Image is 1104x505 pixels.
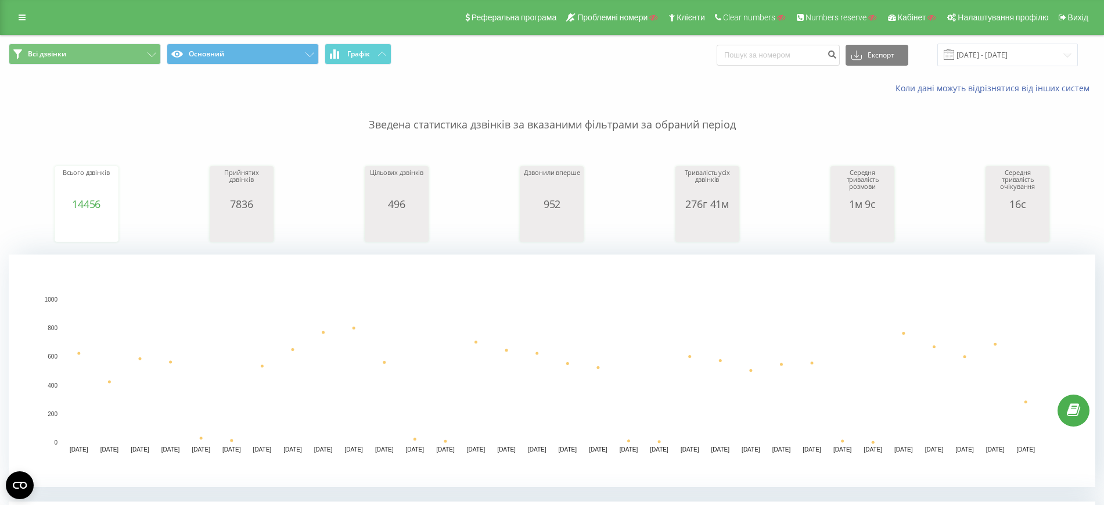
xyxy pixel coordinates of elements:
[325,44,391,65] button: Графік
[368,198,426,210] div: 496
[805,13,866,22] span: Numbers reserve
[57,198,116,210] div: 14456
[436,446,455,453] text: [DATE]
[48,382,57,389] text: 400
[894,446,913,453] text: [DATE]
[559,446,577,453] text: [DATE]
[283,446,302,453] text: [DATE]
[955,446,974,453] text: [DATE]
[368,169,426,198] div: Цільових дзвінків
[896,83,1095,94] a: Коли дані можуть відрізнятися вiд інших систем
[1016,446,1035,453] text: [DATE]
[48,411,57,417] text: 200
[54,439,57,446] text: 0
[523,169,581,198] div: Дзвонили вперше
[253,446,272,453] text: [DATE]
[717,45,840,66] input: Пошук за номером
[523,198,581,210] div: 952
[497,446,516,453] text: [DATE]
[523,210,581,245] svg: A chart.
[864,446,882,453] text: [DATE]
[988,198,1047,210] div: 16с
[314,446,333,453] text: [DATE]
[192,446,210,453] text: [DATE]
[467,446,486,453] text: [DATE]
[723,13,775,22] span: Clear numbers
[677,13,705,22] span: Клієнти
[803,446,821,453] text: [DATE]
[833,210,891,245] svg: A chart.
[742,446,760,453] text: [DATE]
[9,44,161,65] button: Всі дзвінки
[620,446,638,453] text: [DATE]
[100,446,119,453] text: [DATE]
[48,354,57,360] text: 600
[472,13,557,22] span: Реферальна програма
[167,44,319,65] button: Основний
[347,50,370,58] span: Графік
[711,446,730,453] text: [DATE]
[9,94,1095,132] p: Зведена статистика дзвінків за вказаними фільтрами за обраний період
[131,446,149,453] text: [DATE]
[6,471,34,499] button: Open CMP widget
[57,169,116,198] div: Всього дзвінків
[528,446,546,453] text: [DATE]
[45,296,58,303] text: 1000
[406,446,425,453] text: [DATE]
[577,13,648,22] span: Проблемні номери
[161,446,180,453] text: [DATE]
[213,198,271,210] div: 7836
[70,446,88,453] text: [DATE]
[678,198,736,210] div: 276г 41м
[1068,13,1088,22] span: Вихід
[833,169,891,198] div: Середня тривалість розмови
[375,446,394,453] text: [DATE]
[678,169,736,198] div: Тривалість усіх дзвінків
[772,446,791,453] text: [DATE]
[589,446,607,453] text: [DATE]
[678,210,736,245] svg: A chart.
[650,446,668,453] text: [DATE]
[988,210,1047,245] svg: A chart.
[958,13,1048,22] span: Налаштування профілю
[9,255,1095,487] svg: A chart.
[57,210,116,245] svg: A chart.
[833,446,852,453] text: [DATE]
[846,45,908,66] button: Експорт
[213,169,271,198] div: Прийнятих дзвінків
[925,446,944,453] text: [DATE]
[344,446,363,453] text: [DATE]
[48,325,57,331] text: 800
[28,49,66,59] span: Всі дзвінки
[986,446,1005,453] text: [DATE]
[213,210,271,245] svg: A chart.
[988,169,1047,198] div: Середня тривалість очікування
[898,13,926,22] span: Кабінет
[222,446,241,453] text: [DATE]
[368,210,426,245] svg: A chart.
[833,198,891,210] div: 1м 9с
[681,446,699,453] text: [DATE]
